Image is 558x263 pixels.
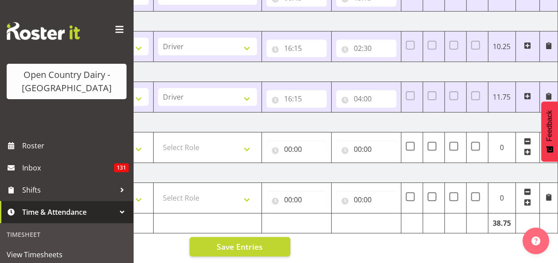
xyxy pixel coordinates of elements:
[266,140,327,158] input: Click to select...
[114,163,129,172] span: 131
[488,31,515,62] td: 10.25
[7,22,80,40] img: Rosterit website logo
[541,101,558,162] button: Feedback - Show survey
[22,205,115,219] span: Time & Attendance
[488,213,515,233] td: 38.75
[22,183,115,197] span: Shifts
[22,139,129,152] span: Roster
[22,161,114,174] span: Inbox
[266,191,327,209] input: Click to select...
[488,132,515,163] td: 0
[16,68,118,95] div: Open Country Dairy - [GEOGRAPHIC_DATA]
[7,248,127,261] span: View Timesheets
[531,236,540,245] img: help-xxl-2.png
[2,225,131,244] div: Timesheet
[546,110,554,141] span: Feedback
[336,191,396,209] input: Click to select...
[190,237,290,256] button: Save Entries
[336,140,396,158] input: Click to select...
[217,241,263,252] span: Save Entries
[488,183,515,213] td: 0
[488,82,515,112] td: 11.75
